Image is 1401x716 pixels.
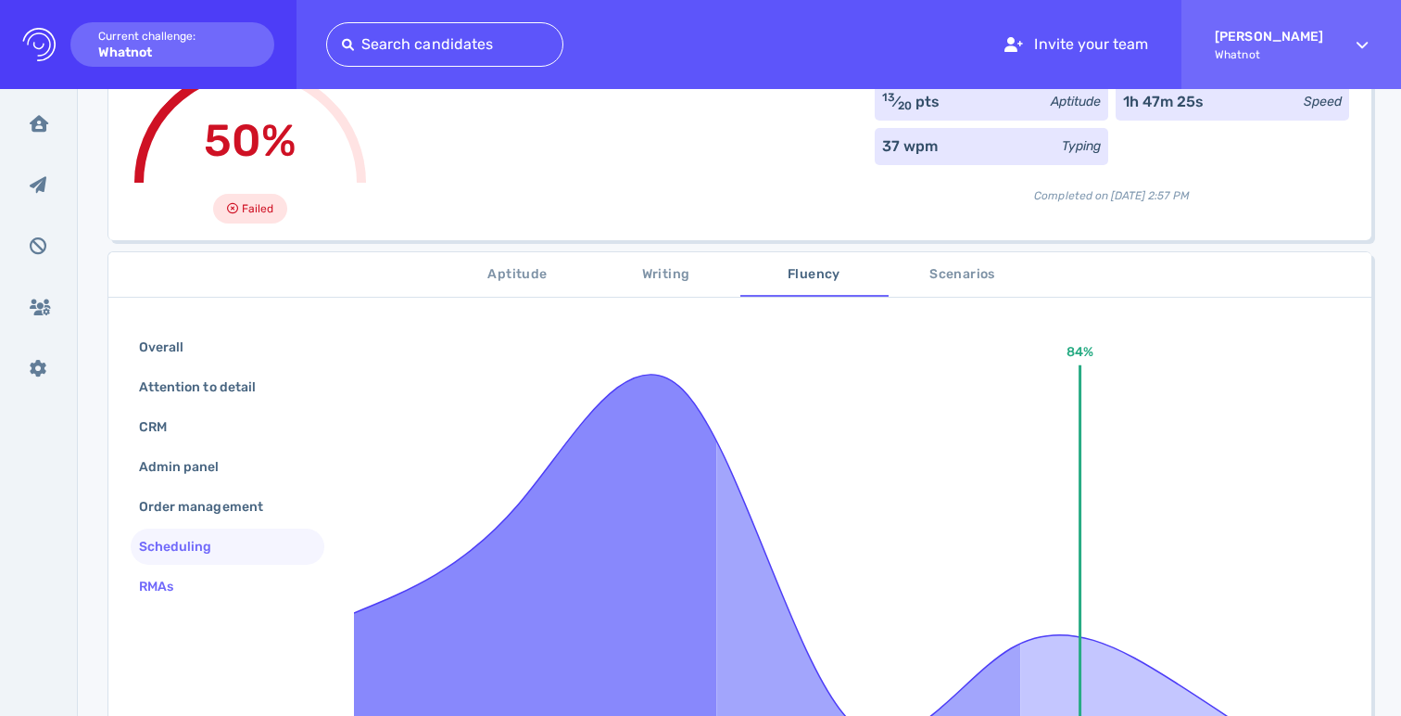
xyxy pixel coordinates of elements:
div: Overall [135,334,206,361]
span: Aptitude [455,263,581,287]
div: RMAs [135,573,196,600]
div: Aptitude [1051,92,1101,111]
span: Scenarios [900,263,1026,287]
span: Failed [242,198,273,220]
sup: 13 [882,91,895,104]
div: Admin panel [135,454,242,480]
div: Order management [135,493,285,520]
text: 84% [1067,344,1093,360]
span: Whatnot [1215,48,1323,61]
div: Typing [1062,136,1101,156]
strong: [PERSON_NAME] [1215,29,1323,45]
div: CRM [135,414,189,441]
div: Completed on [DATE] 2:57 PM [875,173,1349,204]
span: 50% [204,114,297,167]
div: Scheduling [135,533,234,560]
span: Fluency [751,263,877,287]
sub: 20 [898,99,912,112]
div: ⁄ pts [882,91,940,113]
div: 37 wpm [882,135,938,158]
span: Writing [603,263,729,287]
div: 1h 47m 25s [1123,91,1205,113]
div: Speed [1304,92,1342,111]
div: Attention to detail [135,374,278,401]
